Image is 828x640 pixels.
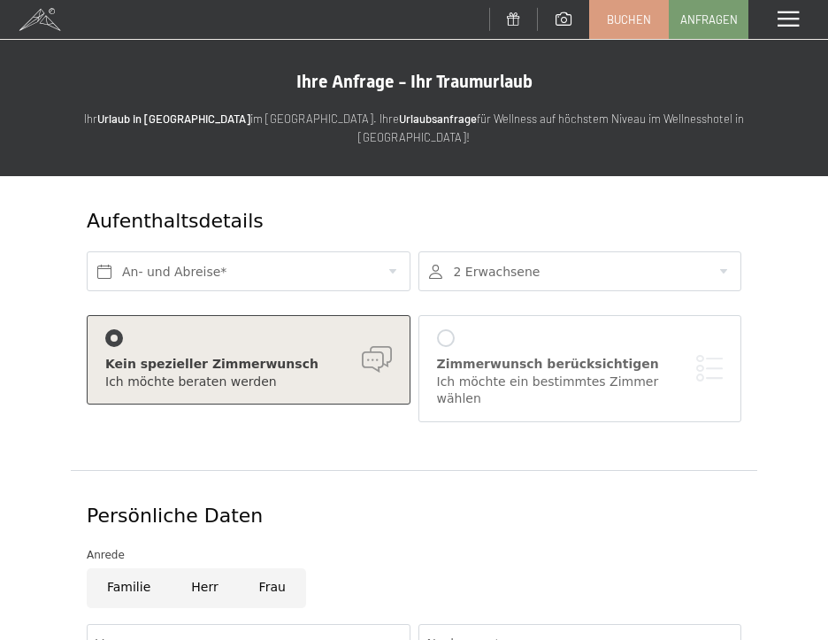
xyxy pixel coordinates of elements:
div: Persönliche Daten [87,503,741,530]
div: Zimmerwunsch berücksichtigen [437,356,724,374]
a: Buchen [590,1,668,38]
strong: Urlaubsanfrage [399,112,477,126]
div: Aufenthaltsdetails [87,208,631,235]
div: Ich möchte ein bestimmtes Zimmer wählen [437,374,724,408]
div: Kein spezieller Zimmerwunsch [105,356,392,374]
div: Ich möchte beraten werden [105,374,392,391]
div: Anrede [87,546,741,564]
a: Anfragen [670,1,747,38]
span: Buchen [607,12,651,27]
p: Ihr im [GEOGRAPHIC_DATA]. Ihre für Wellness auf höchstem Niveau im Wellnesshotel in [GEOGRAPHIC_D... [71,110,757,147]
strong: Urlaub in [GEOGRAPHIC_DATA] [97,112,250,126]
span: Ihre Anfrage - Ihr Traumurlaub [296,71,533,92]
span: Anfragen [680,12,738,27]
